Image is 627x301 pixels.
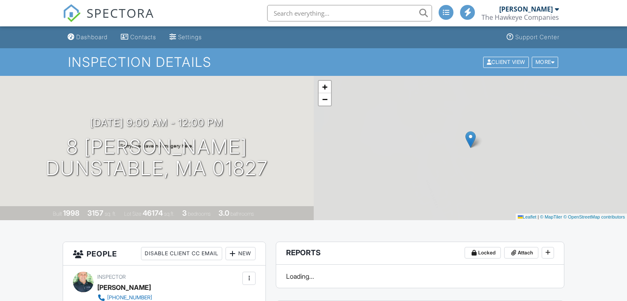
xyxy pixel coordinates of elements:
div: [PERSON_NAME] [97,281,151,294]
a: © MapTiler [540,214,562,219]
div: 3.0 [218,209,229,217]
div: The Hawkeye Companies [481,13,559,21]
span: SPECTORA [87,4,154,21]
div: Disable Client CC Email [141,247,222,260]
div: Client View [483,56,529,68]
div: 46174 [143,209,163,217]
div: Contacts [130,33,156,40]
span: sq.ft. [164,211,174,217]
div: New [225,247,256,260]
img: The Best Home Inspection Software - Spectora [63,4,81,22]
span: | [538,214,539,219]
div: 1998 [63,209,80,217]
h1: 8 [PERSON_NAME] Dunstable, MA 01827 [46,136,268,180]
a: SPECTORA [63,11,154,28]
span: − [322,94,327,104]
span: bathrooms [230,211,254,217]
div: Settings [178,33,202,40]
div: Dashboard [76,33,108,40]
span: Lot Size [124,211,141,217]
input: Search everything... [267,5,432,21]
a: Client View [482,59,531,65]
h3: People [63,242,265,266]
a: Support Center [503,30,563,45]
h3: [DATE] 9:00 am - 12:00 pm [90,117,223,128]
div: Support Center [515,33,559,40]
a: © OpenStreetMap contributors [564,214,625,219]
a: Zoom in [319,81,331,93]
a: Settings [166,30,205,45]
span: Built [53,211,62,217]
div: 3 [182,209,187,217]
a: Leaflet [518,214,536,219]
a: Zoom out [319,93,331,106]
div: [PERSON_NAME] [499,5,553,13]
a: Dashboard [64,30,111,45]
span: sq. ft. [105,211,116,217]
h1: Inspection Details [68,55,559,69]
span: + [322,82,327,92]
a: Contacts [117,30,160,45]
div: More [532,56,559,68]
div: 3157 [87,209,103,217]
span: Inspector [97,274,126,280]
span: bedrooms [188,211,211,217]
img: Marker [465,131,476,148]
div: [PHONE_NUMBER] [107,294,152,301]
